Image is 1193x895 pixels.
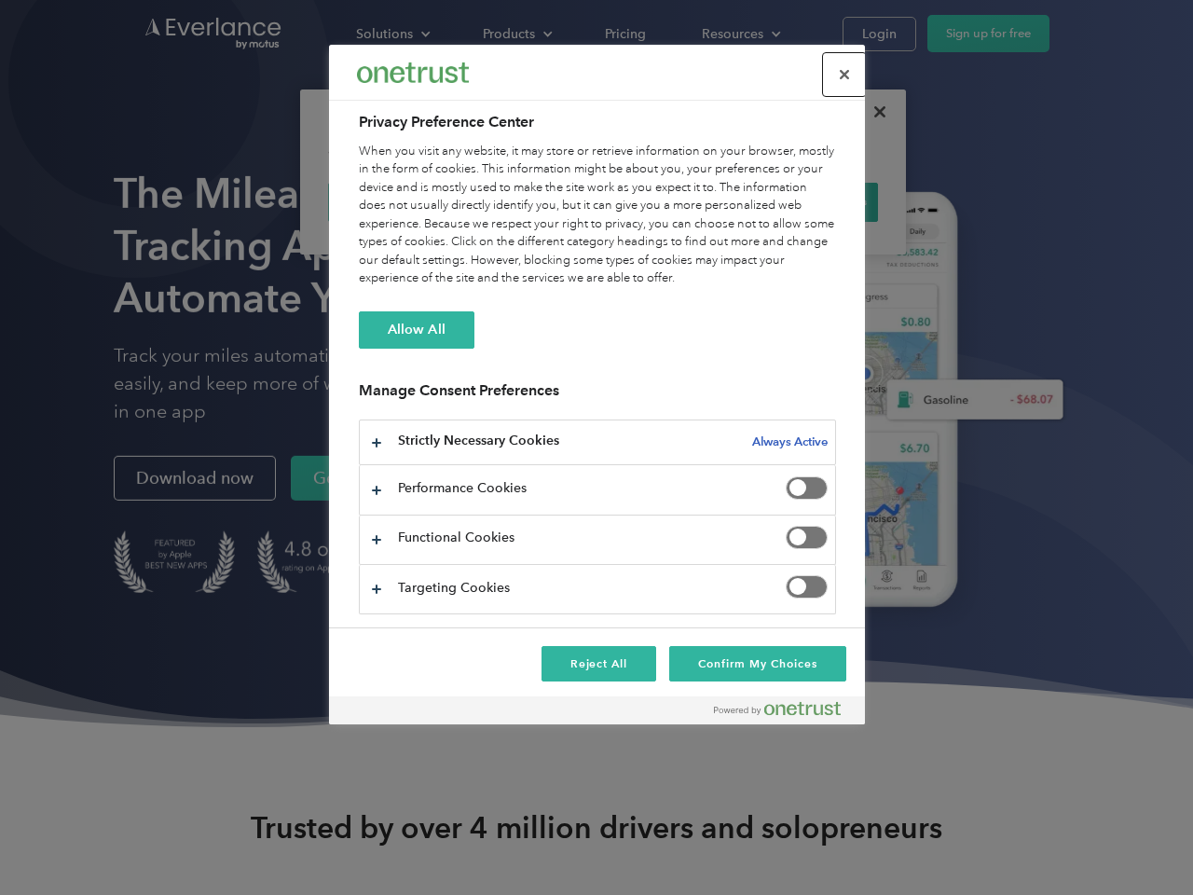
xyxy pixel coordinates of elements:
[714,701,856,724] a: Powered by OneTrust Opens in a new Tab
[669,646,845,682] button: Confirm My Choices
[359,311,474,349] button: Allow All
[824,54,865,95] button: Close
[329,45,865,724] div: Privacy Preference Center
[357,62,469,82] img: Everlance
[359,111,836,133] h2: Privacy Preference Center
[357,54,469,91] div: Everlance
[542,646,657,682] button: Reject All
[714,701,841,716] img: Powered by OneTrust Opens in a new Tab
[359,143,836,288] div: When you visit any website, it may store or retrieve information on your browser, mostly in the f...
[329,45,865,724] div: Preference center
[359,381,836,410] h3: Manage Consent Preferences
